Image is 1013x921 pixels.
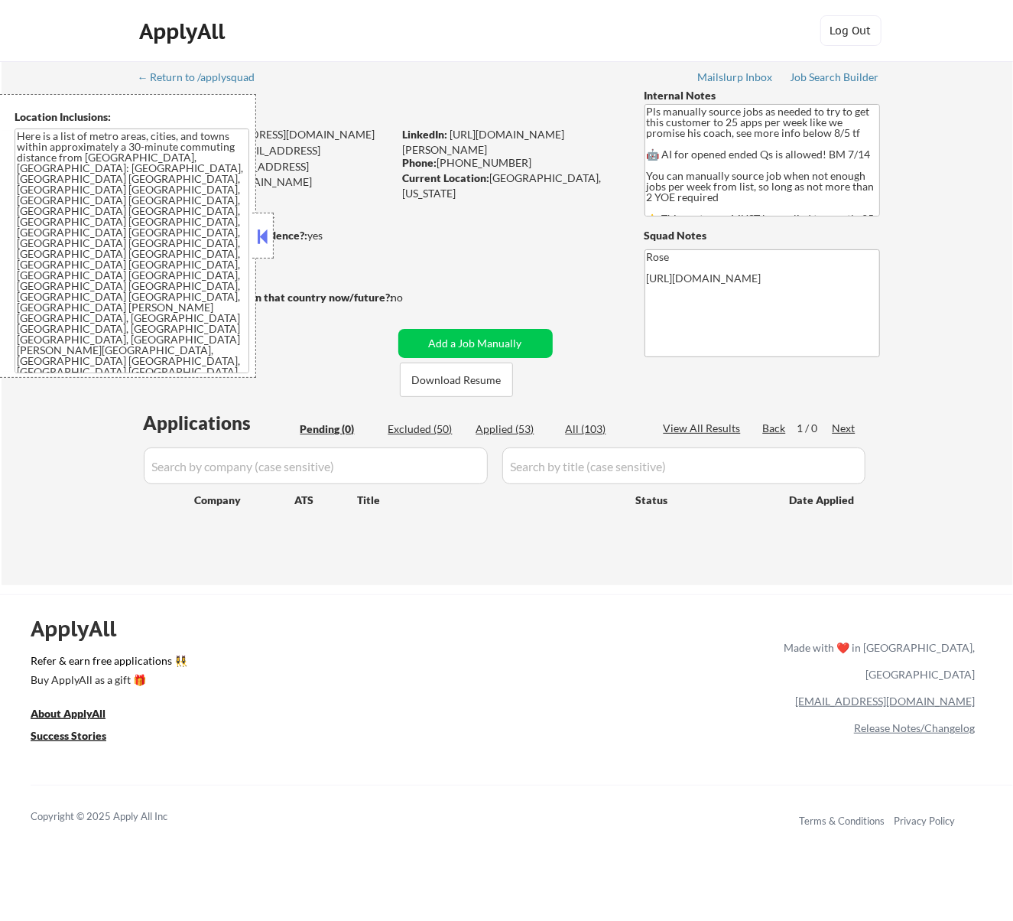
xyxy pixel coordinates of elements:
[797,421,833,436] div: 1 / 0
[358,493,622,508] div: Title
[894,815,955,827] a: Privacy Policy
[31,616,134,642] div: ApplyAll
[140,18,230,44] div: ApplyAll
[403,171,490,184] strong: Current Location:
[144,414,295,432] div: Applications
[795,695,975,708] a: [EMAIL_ADDRESS][DOMAIN_NAME]
[644,228,880,243] div: Squad Notes
[790,493,857,508] div: Date Applied
[300,421,377,437] div: Pending (0)
[31,705,127,724] a: About ApplyAll
[403,156,437,169] strong: Phone:
[833,421,857,436] div: Next
[144,447,488,484] input: Search by company (case sensitive)
[403,155,619,171] div: [PHONE_NUMBER]
[791,71,880,86] a: Job Search Builder
[31,809,206,825] div: Copyright © 2025 Apply All Inc
[799,815,885,827] a: Terms & Conditions
[138,71,270,86] a: ← Return to /applysquad
[31,675,183,685] div: Buy ApplyAll as a gift 🎁
[15,109,250,125] div: Location Inclusions:
[698,72,774,83] div: Mailslurp Inbox
[636,486,768,513] div: Status
[31,656,464,672] a: Refer & earn free applications 👯‍♀️
[644,88,880,103] div: Internal Notes
[502,447,865,484] input: Search by title (case sensitive)
[139,99,453,119] div: [PERSON_NAME]
[820,15,882,46] button: Log Out
[403,128,448,141] strong: LinkedIn:
[778,634,975,688] div: Made with ❤️ in [GEOGRAPHIC_DATA], [GEOGRAPHIC_DATA]
[391,290,435,305] div: no
[566,421,642,437] div: All (103)
[31,729,106,742] u: Success Stories
[31,672,183,691] a: Buy ApplyAll as a gift 🎁
[664,421,745,436] div: View All Results
[388,421,465,437] div: Excluded (50)
[791,72,880,83] div: Job Search Builder
[403,171,619,200] div: [GEOGRAPHIC_DATA], [US_STATE]
[295,493,358,508] div: ATS
[698,71,774,86] a: Mailslurp Inbox
[31,707,106,720] u: About ApplyAll
[854,721,975,734] a: Release Notes/Changelog
[138,72,270,83] div: ← Return to /applysquad
[398,329,553,358] button: Add a Job Manually
[403,128,565,156] a: [URL][DOMAIN_NAME][PERSON_NAME]
[476,421,553,437] div: Applied (53)
[31,727,127,747] a: Success Stories
[400,363,513,397] button: Download Resume
[763,421,787,436] div: Back
[195,493,295,508] div: Company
